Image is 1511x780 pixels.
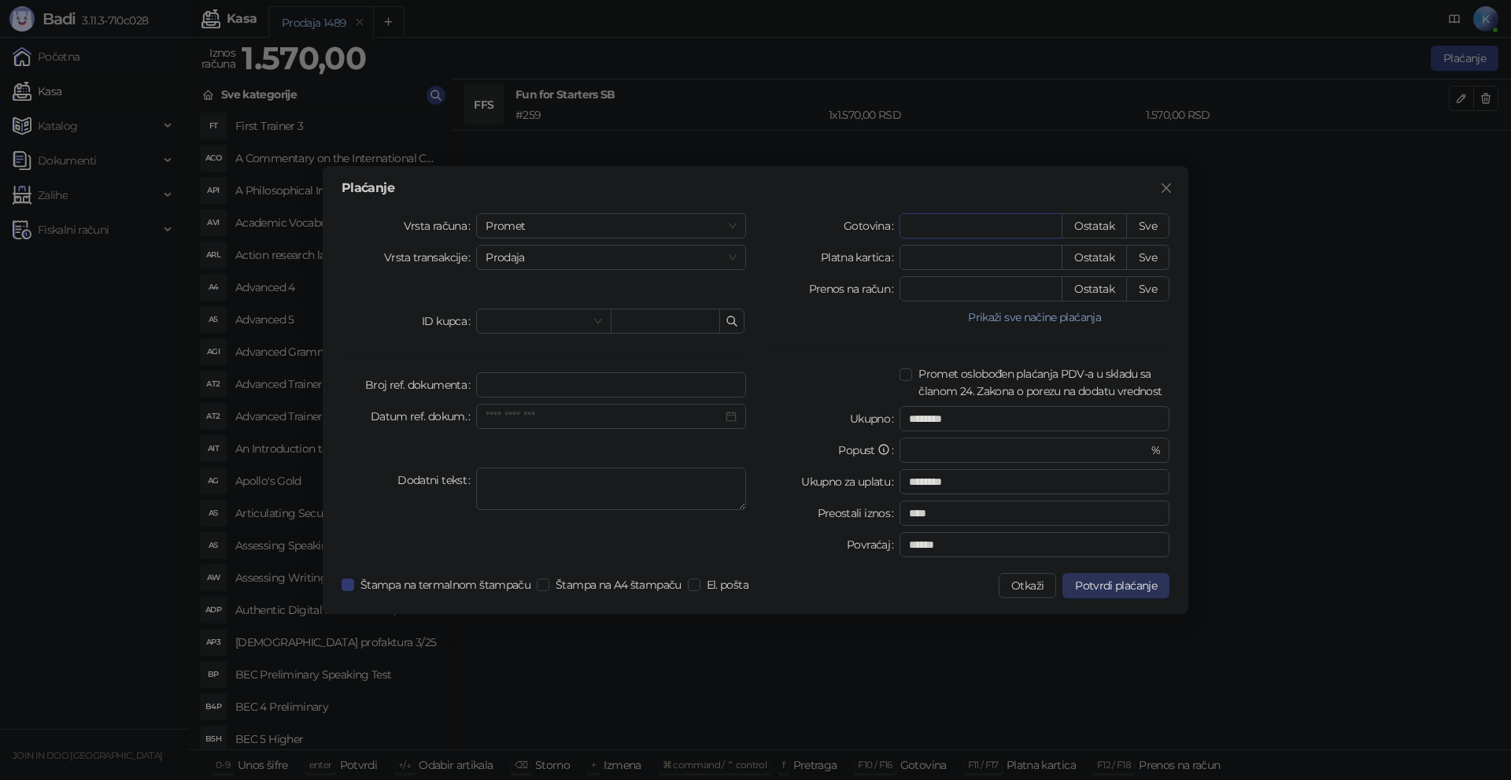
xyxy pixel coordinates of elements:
[818,501,900,526] label: Preostali iznos
[342,182,1169,194] div: Plaćanje
[397,468,476,493] label: Dodatni tekst
[838,438,900,463] label: Popust
[801,469,900,494] label: Ukupno za uplatu
[486,408,722,425] input: Datum ref. dokum.
[1154,176,1179,201] button: Close
[371,404,477,429] label: Datum ref. dokum.
[1075,579,1157,593] span: Potvrdi plaćanje
[912,365,1169,400] span: Promet oslobođen plaćanja PDV-a u skladu sa članom 24. Zakona o porezu na dodatu vrednost
[1062,573,1169,598] button: Potvrdi plaćanje
[365,372,476,397] label: Broj ref. dokumenta
[850,406,900,431] label: Ukupno
[1126,245,1169,270] button: Sve
[999,573,1056,598] button: Otkaži
[844,213,900,238] label: Gotovina
[900,308,1169,327] button: Prikaži sve načine plaćanja
[486,246,737,269] span: Prodaja
[1062,245,1127,270] button: Ostatak
[384,245,477,270] label: Vrsta transakcije
[700,576,755,593] span: El. pošta
[809,276,900,301] label: Prenos na račun
[404,213,477,238] label: Vrsta računa
[1160,182,1173,194] span: close
[1062,213,1127,238] button: Ostatak
[1126,213,1169,238] button: Sve
[486,214,737,238] span: Promet
[1154,182,1179,194] span: Zatvori
[354,576,537,593] span: Štampa na termalnom štampaču
[847,532,900,557] label: Povraćaj
[1062,276,1127,301] button: Ostatak
[549,576,688,593] span: Štampa na A4 štampaču
[422,309,476,334] label: ID kupca
[476,372,746,397] input: Broj ref. dokumenta
[1126,276,1169,301] button: Sve
[476,468,746,510] textarea: Dodatni tekst
[821,245,900,270] label: Platna kartica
